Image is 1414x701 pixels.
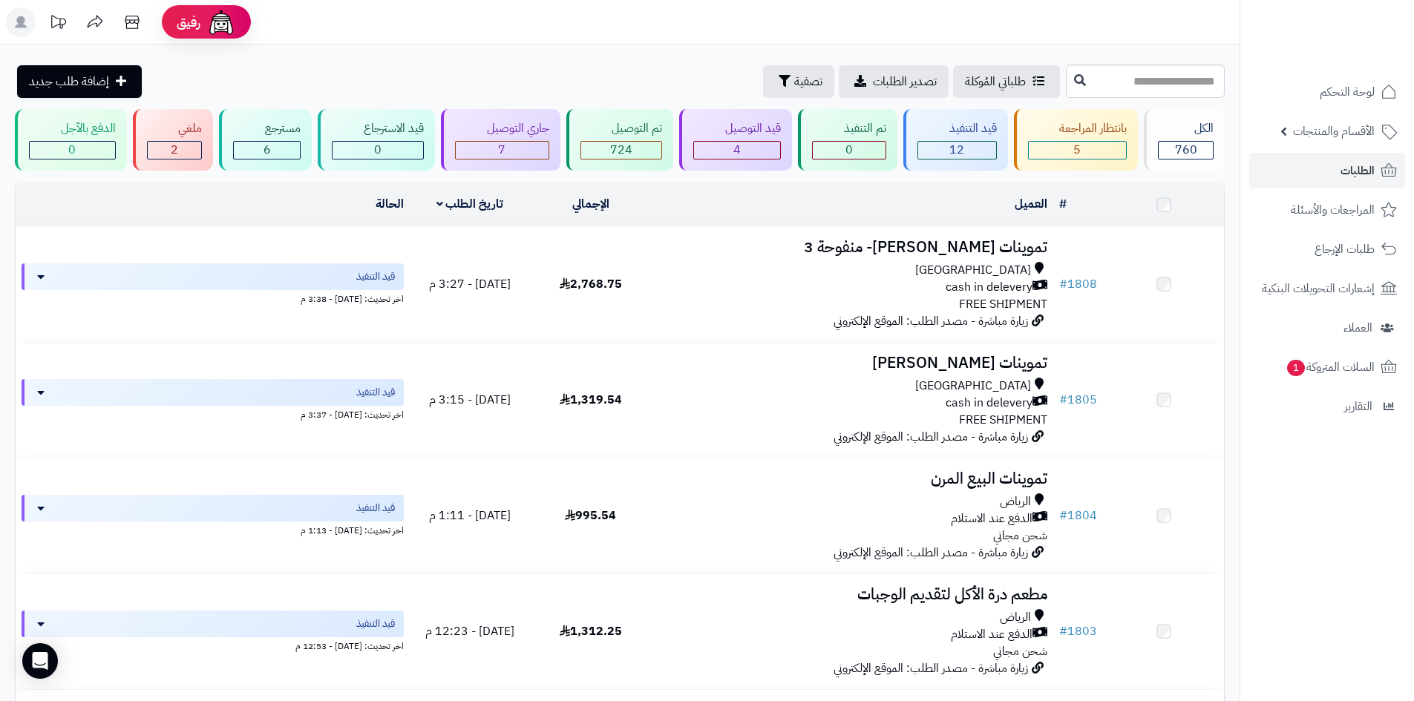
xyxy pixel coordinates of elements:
[233,120,301,137] div: مسترجع
[29,73,109,90] span: إضافة طلب جديد
[965,73,1026,90] span: طلباتي المُوكلة
[1059,507,1067,524] span: #
[839,65,949,98] a: تصدير الطلبات
[1291,200,1375,220] span: المراجعات والأسئلة
[456,142,549,159] div: 7
[356,385,395,400] span: قيد التنفيذ
[264,141,271,159] span: 6
[900,109,1011,171] a: قيد التنفيذ 12
[438,109,563,171] a: جاري التوصيل 7
[834,312,1028,330] span: زيارة مباشرة - مصدر الطلب: الموقع الإلكتروني
[1059,622,1067,640] span: #
[1249,74,1405,110] a: لوحة التحكم
[657,470,1047,487] h3: تموينات البيع المرن
[429,391,511,409] span: [DATE] - 3:15 م
[946,279,1032,296] span: cash in delevery
[1249,192,1405,228] a: المراجعات والأسئلة
[22,643,58,679] div: Open Intercom Messenger
[376,195,404,213] a: الحالة
[693,120,781,137] div: قيد التوصيل
[657,239,1047,256] h3: تموينات [PERSON_NAME]- منفوحة 3
[234,142,300,159] div: 6
[560,622,622,640] span: 1,312.25
[1341,160,1375,181] span: الطلبات
[873,73,937,90] span: تصدير الطلبات
[1287,360,1306,377] span: 1
[657,355,1047,372] h3: تموينات [PERSON_NAME]
[1313,33,1400,64] img: logo-2.png
[29,120,116,137] div: الدفع بالآجل
[572,195,609,213] a: الإجمالي
[1141,109,1228,171] a: الكل760
[946,395,1032,412] span: cash in delevery
[959,411,1047,429] span: FREE SHIPMENT
[694,142,780,159] div: 4
[333,142,423,159] div: 0
[130,109,217,171] a: ملغي 2
[657,586,1047,603] h3: مطعم درة الأكل لتقديم الوجبات
[951,510,1032,527] span: الدفع عند الاستلام
[1175,141,1197,159] span: 760
[834,659,1028,677] span: زيارة مباشرة - مصدر الطلب: الموقع الإلكتروني
[565,507,616,524] span: 995.54
[425,622,514,640] span: [DATE] - 12:23 م
[580,120,663,137] div: تم التوصيل
[1029,142,1127,159] div: 5
[1320,82,1375,102] span: لوحة التحكم
[356,616,395,631] span: قيد التنفيذ
[1000,493,1031,510] span: الرياض
[953,65,1060,98] a: طلباتي المُوكلة
[1262,278,1375,299] span: إشعارات التحويلات البنكية
[1059,391,1097,409] a: #1805
[1059,275,1097,293] a: #1808
[356,501,395,516] span: قيد التنفيذ
[918,142,996,159] div: 12
[356,269,395,284] span: قيد التنفيذ
[216,109,315,171] a: مسترجع 6
[1015,195,1047,213] a: العميل
[1249,231,1405,267] a: طلبات الإرجاع
[177,13,200,31] span: رفيق
[733,141,741,159] span: 4
[436,195,504,213] a: تاريخ الطلب
[1293,121,1375,142] span: الأقسام والمنتجات
[915,378,1031,395] span: [GEOGRAPHIC_DATA]
[1000,609,1031,626] span: الرياض
[147,120,203,137] div: ملغي
[1059,275,1067,293] span: #
[845,141,853,159] span: 0
[1315,239,1375,260] span: طلبات الإرجاع
[1249,389,1405,424] a: التقارير
[560,391,622,409] span: 1,319.54
[68,141,76,159] span: 0
[455,120,549,137] div: جاري التوصيل
[1158,120,1214,137] div: الكل
[22,406,404,421] div: اخر تحديث: [DATE] - 3:37 م
[581,142,662,159] div: 724
[22,521,404,537] div: اخر تحديث: [DATE] - 1:13 م
[12,109,130,171] a: الدفع بالآجل 0
[610,141,632,159] span: 724
[1249,153,1405,188] a: الطلبات
[39,7,76,41] a: تحديثات المنصة
[676,109,795,171] a: قيد التوصيل 4
[1011,109,1142,171] a: بانتظار المراجعة 5
[763,65,834,98] button: تصفية
[332,120,424,137] div: قيد الاسترجاع
[951,626,1032,643] span: الدفع عند الاستلام
[30,142,115,159] div: 0
[315,109,438,171] a: قيد الاسترجاع 0
[429,275,511,293] span: [DATE] - 3:27 م
[148,142,202,159] div: 2
[1059,391,1067,409] span: #
[374,141,382,159] span: 0
[834,544,1028,562] span: زيارة مباشرة - مصدر الطلب: الموقع الإلكتروني
[1059,507,1097,524] a: #1804
[1028,120,1127,137] div: بانتظار المراجعة
[1249,271,1405,306] a: إشعارات التحويلات البنكية
[917,120,997,137] div: قيد التنفيذ
[1249,310,1405,346] a: العملاء
[1249,349,1405,385] a: السلات المتروكة1
[22,290,404,306] div: اخر تحديث: [DATE] - 3:38 م
[1073,141,1081,159] span: 5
